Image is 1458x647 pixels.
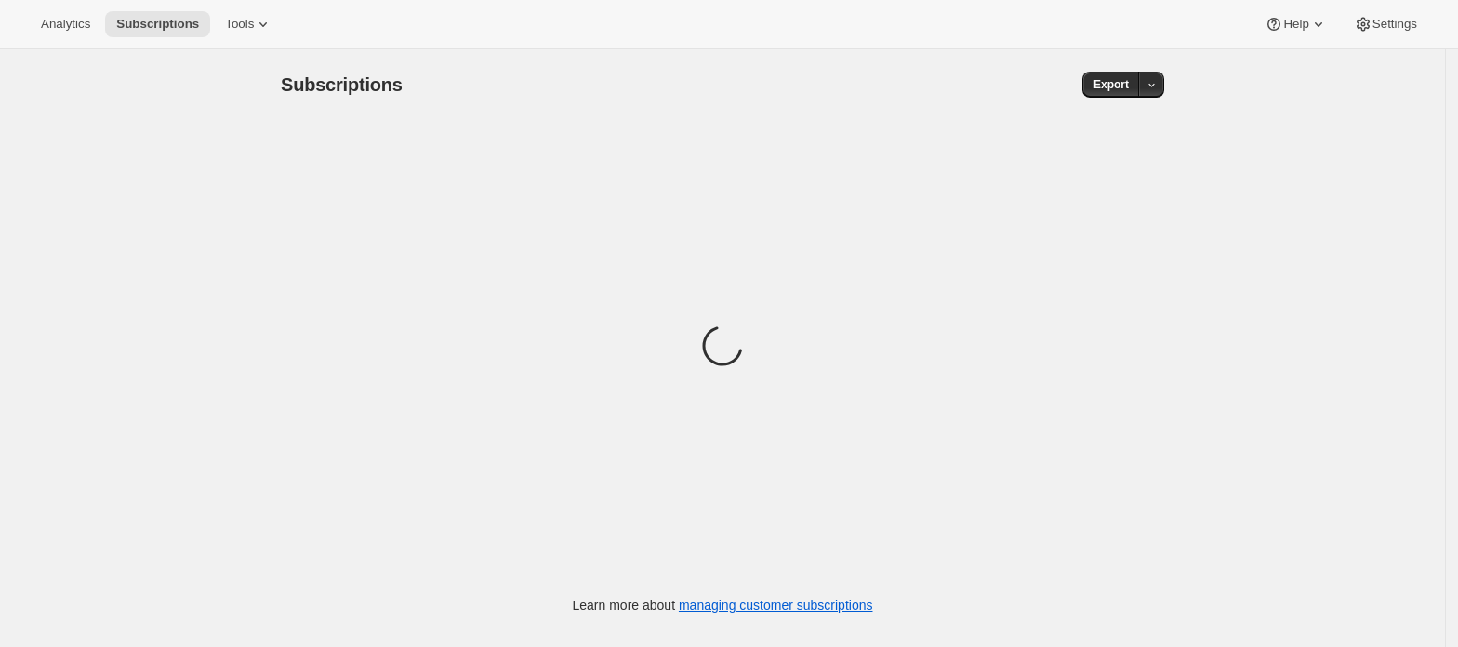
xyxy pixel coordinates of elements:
[214,11,284,37] button: Tools
[281,74,403,95] span: Subscriptions
[1082,72,1140,98] button: Export
[679,598,873,613] a: managing customer subscriptions
[1283,17,1308,32] span: Help
[1093,77,1129,92] span: Export
[105,11,210,37] button: Subscriptions
[41,17,90,32] span: Analytics
[573,596,873,614] p: Learn more about
[1343,11,1428,37] button: Settings
[1253,11,1338,37] button: Help
[225,17,254,32] span: Tools
[116,17,199,32] span: Subscriptions
[1372,17,1417,32] span: Settings
[30,11,101,37] button: Analytics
